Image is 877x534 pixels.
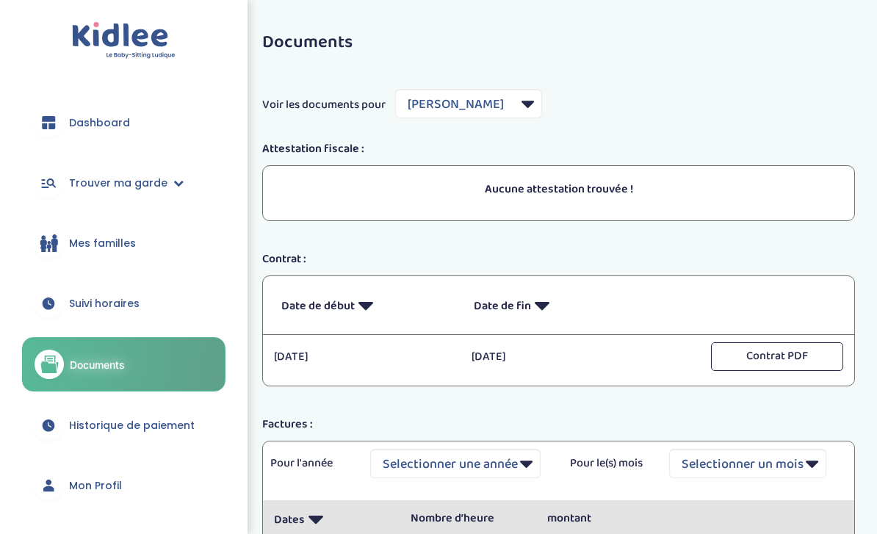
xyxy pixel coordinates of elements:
span: Mon Profil [69,478,122,494]
button: Contrat PDF [711,342,843,371]
p: Nombre d’heure [411,510,525,527]
a: Documents [22,337,225,392]
div: Attestation fiscale : [251,140,866,158]
span: Dashboard [69,115,130,131]
p: Date de fin [474,287,644,323]
p: Pour l'année [270,455,348,472]
a: Mon Profil [22,459,225,512]
span: Voir les documents pour [262,96,386,114]
p: Date de début [281,287,452,323]
p: [DATE] [472,348,646,366]
a: Historique de paiement [22,399,225,452]
p: [DATE] [274,348,449,366]
a: Trouver ma garde [22,156,225,209]
span: Documents [70,357,125,372]
a: Mes familles [22,217,225,270]
h3: Documents [262,33,855,52]
span: Mes familles [69,236,136,251]
p: Aucune attestation trouvée ! [281,181,836,198]
p: Pour le(s) mois [570,455,648,472]
p: montant [547,510,662,527]
span: Historique de paiement [69,418,195,433]
span: Suivi horaires [69,296,140,311]
a: Suivi horaires [22,277,225,330]
span: Trouver ma garde [69,176,167,191]
div: Factures : [251,416,866,433]
img: logo.svg [72,22,176,59]
div: Contrat : [251,250,866,268]
a: Dashboard [22,96,225,149]
a: Contrat PDF [711,348,843,364]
